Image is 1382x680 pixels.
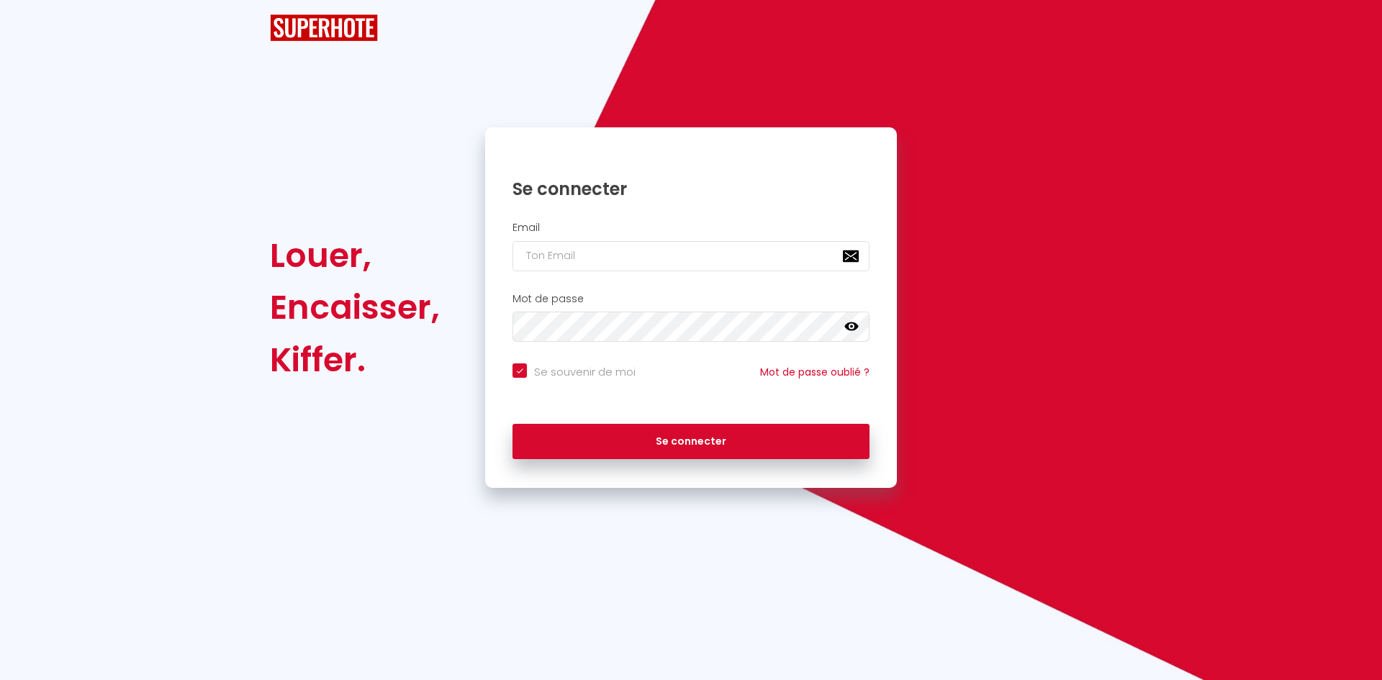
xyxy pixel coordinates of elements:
[512,293,870,305] h2: Mot de passe
[270,334,440,386] div: Kiffer.
[270,230,440,281] div: Louer,
[512,222,870,234] h2: Email
[512,424,870,460] button: Se connecter
[270,281,440,333] div: Encaisser,
[760,365,870,379] a: Mot de passe oublié ?
[512,241,870,271] input: Ton Email
[512,178,870,200] h1: Se connecter
[270,14,378,41] img: SuperHote logo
